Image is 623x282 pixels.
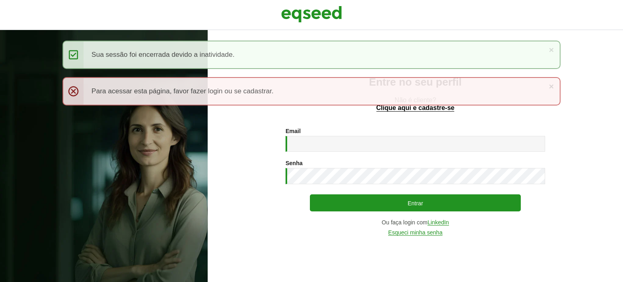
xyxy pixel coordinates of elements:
[388,230,443,236] a: Esqueci minha senha
[428,220,449,226] a: LinkedIn
[281,4,342,24] img: EqSeed Logo
[286,160,303,166] label: Senha
[310,194,521,211] button: Entrar
[286,220,545,226] div: Ou faça login com
[62,41,561,69] div: Sua sessão foi encerrada devido a inatividade.
[286,128,301,134] label: Email
[549,82,554,90] a: ×
[62,77,561,105] div: Para acessar esta página, favor fazer login ou se cadastrar.
[549,45,554,54] a: ×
